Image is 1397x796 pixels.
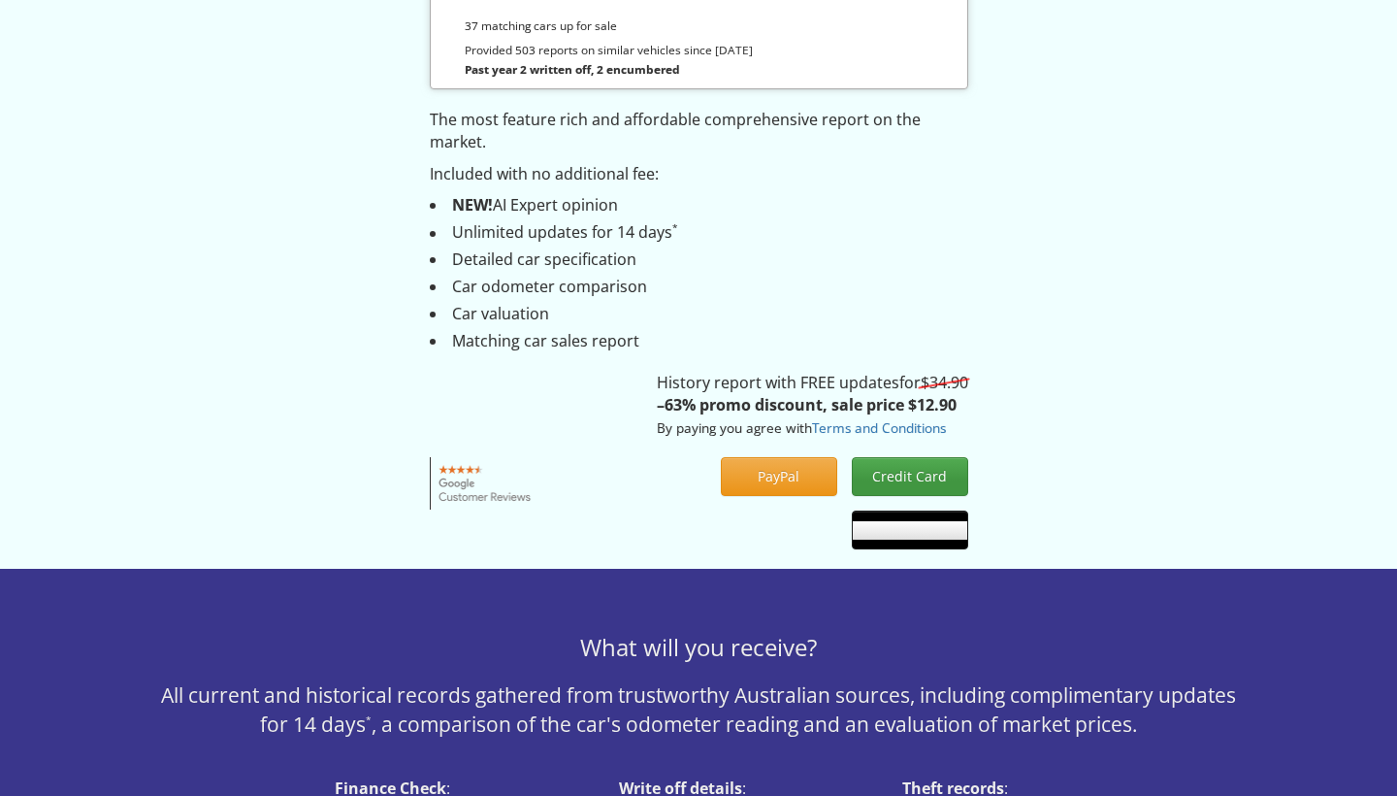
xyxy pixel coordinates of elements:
li: Car odometer comparison [430,276,968,298]
button: Credit Card [852,457,968,496]
small: By paying you agree with [657,418,946,437]
span: for [899,372,968,393]
strong: NEW! [452,194,493,216]
button: PayPal [721,457,837,496]
p: Included with no additional fee: [430,163,968,185]
li: AI Expert opinion [430,194,968,216]
li: Matching car sales report [430,330,968,352]
strong: –63% promo discount, sale price $12.90 [657,394,957,415]
small: 37 matching cars up for sale [465,17,617,33]
p: History report with FREE updates [657,372,968,439]
li: Car valuation [430,303,968,325]
small: Provided 503 reports on similar vehicles since [DATE] [465,42,753,57]
p: All current and historical records gathered from trustworthy Australian sources, including compli... [146,680,1251,739]
h3: What will you receive? [146,635,1251,660]
strong: Past year 2 written off, 2 encumbered [465,61,680,77]
li: Unlimited updates for 14 days [430,221,968,244]
img: Google customer reviews [430,457,541,510]
p: The most feature rich and affordable comprehensive report on the market. [430,109,968,153]
a: Terms and Conditions [812,418,946,437]
s: $34.90 [921,372,968,393]
li: Detailed car specification [430,249,968,271]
